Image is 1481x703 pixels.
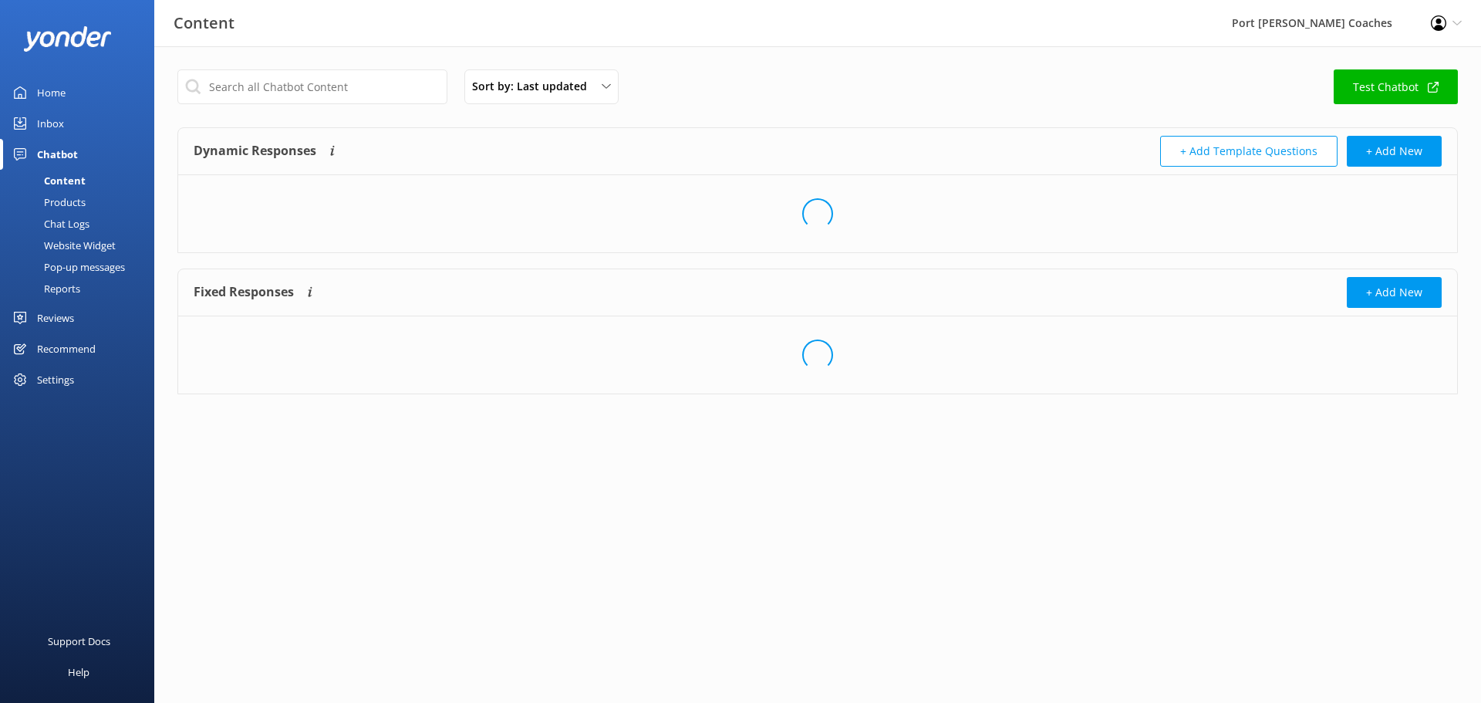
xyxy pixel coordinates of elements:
[1347,277,1442,308] button: + Add New
[9,235,154,256] a: Website Widget
[9,191,86,213] div: Products
[9,256,125,278] div: Pop-up messages
[37,302,74,333] div: Reviews
[177,69,447,104] input: Search all Chatbot Content
[1347,136,1442,167] button: + Add New
[37,139,78,170] div: Chatbot
[68,657,89,688] div: Help
[9,235,116,256] div: Website Widget
[9,170,154,191] a: Content
[9,278,154,299] a: Reports
[9,170,86,191] div: Content
[1160,136,1338,167] button: + Add Template Questions
[472,78,596,95] span: Sort by: Last updated
[37,77,66,108] div: Home
[37,108,64,139] div: Inbox
[9,213,89,235] div: Chat Logs
[9,278,80,299] div: Reports
[48,626,110,657] div: Support Docs
[194,136,316,167] h4: Dynamic Responses
[9,213,154,235] a: Chat Logs
[1334,69,1458,104] a: Test Chatbot
[9,191,154,213] a: Products
[23,26,112,52] img: yonder-white-logo.png
[194,277,294,308] h4: Fixed Responses
[37,333,96,364] div: Recommend
[37,364,74,395] div: Settings
[174,11,234,35] h3: Content
[9,256,154,278] a: Pop-up messages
